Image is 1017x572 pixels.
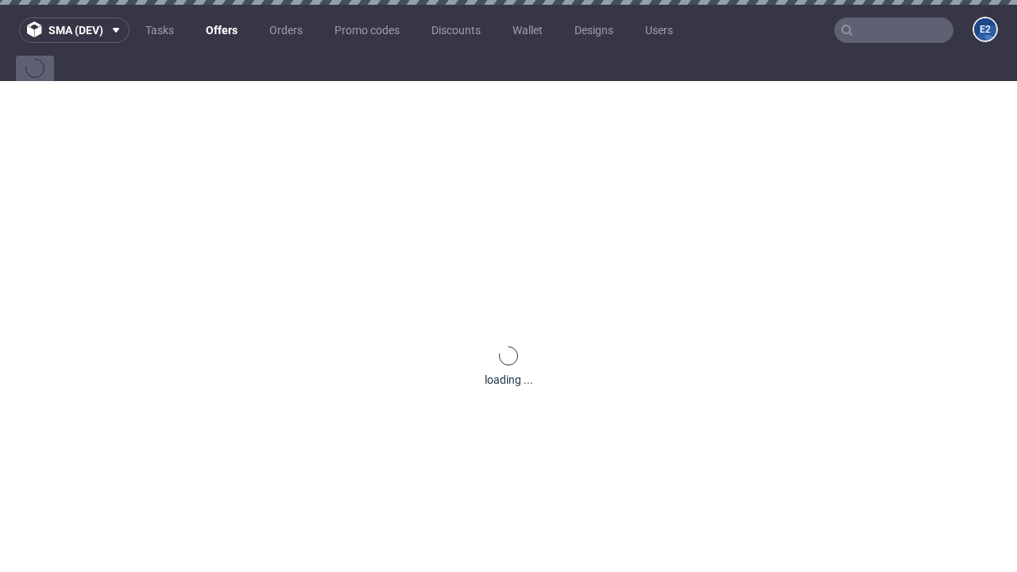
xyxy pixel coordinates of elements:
[325,17,409,43] a: Promo codes
[565,17,623,43] a: Designs
[422,17,490,43] a: Discounts
[260,17,312,43] a: Orders
[19,17,130,43] button: sma (dev)
[636,17,683,43] a: Users
[503,17,552,43] a: Wallet
[136,17,184,43] a: Tasks
[485,372,533,388] div: loading ...
[196,17,247,43] a: Offers
[974,18,996,41] figcaption: e2
[48,25,103,36] span: sma (dev)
